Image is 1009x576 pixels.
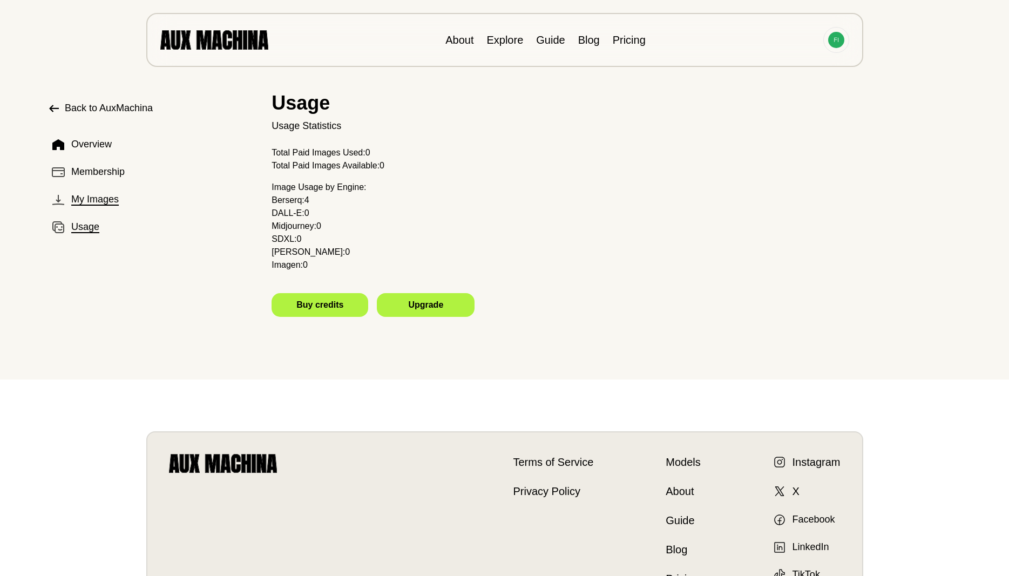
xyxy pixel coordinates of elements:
[513,483,594,499] a: Privacy Policy
[773,513,786,526] img: Facebook
[48,101,254,116] a: Back to AuxMachina
[666,483,700,499] a: About
[272,220,979,233] li: Midjourney: 0
[272,207,979,220] li: DALL-E: 0
[272,259,979,272] li: Imagen: 0
[272,118,979,133] p: Usage Statistics
[272,146,979,159] p: Total Paid Images Used: 0
[272,194,979,207] li: Berserq: 4
[828,32,844,48] img: Avatar
[272,233,979,246] li: SDXL: 0
[48,215,254,239] button: Usage
[513,454,594,470] a: Terms of Service
[272,181,979,194] h3: Image Usage by Engine:
[377,293,475,317] button: Upgrade
[48,188,254,211] button: My Images
[272,92,979,114] h1: Usage
[445,34,473,46] a: About
[536,34,565,46] a: Guide
[773,483,800,499] a: X
[160,30,268,49] img: AUX MACHINA
[578,34,600,46] a: Blog
[773,485,786,498] img: X
[666,454,700,470] a: Models
[272,159,979,172] p: Total Paid Images Available: 0
[613,34,646,46] a: Pricing
[272,293,368,317] a: Buy credits
[773,540,829,554] a: LinkedIn
[272,246,979,259] li: [PERSON_NAME]: 0
[773,454,841,470] a: Instagram
[71,137,112,152] span: Overview
[65,101,153,116] span: Back to AuxMachina
[71,220,99,234] span: Usage
[773,512,835,527] a: Facebook
[666,512,700,528] a: Guide
[486,34,523,46] a: Explore
[48,160,254,184] button: Membership
[48,133,254,156] button: Overview
[773,541,786,554] img: LinkedIn
[71,192,119,207] span: My Images
[666,541,700,558] a: Blog
[773,456,786,469] img: Instagram
[71,165,125,179] span: Membership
